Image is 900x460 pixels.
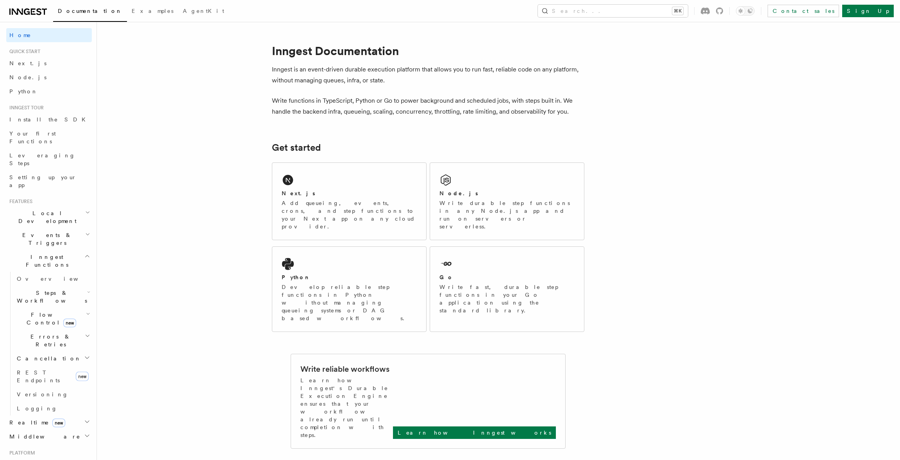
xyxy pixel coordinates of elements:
[14,401,92,415] a: Logging
[76,372,89,381] span: new
[538,5,688,17] button: Search...⌘K
[300,364,389,374] h2: Write reliable workflows
[9,116,90,123] span: Install the SDK
[430,246,584,332] a: GoWrite fast, durable step functions in your Go application using the standard library.
[14,366,92,387] a: REST Endpointsnew
[14,289,87,305] span: Steps & Workflows
[9,88,38,94] span: Python
[58,8,122,14] span: Documentation
[6,105,44,111] span: Inngest tour
[439,283,575,314] p: Write fast, durable step functions in your Go application using the standard library.
[17,369,60,383] span: REST Endpoints
[430,162,584,240] a: Node.jsWrite durable step functions in any Node.js app and run on servers or serverless.
[6,228,92,250] button: Events & Triggers
[9,74,46,80] span: Node.js
[9,130,56,144] span: Your first Functions
[282,273,311,281] h2: Python
[17,391,68,398] span: Versioning
[9,174,77,188] span: Setting up your app
[6,127,92,148] a: Your first Functions
[6,250,92,272] button: Inngest Functions
[17,405,57,412] span: Logging
[272,95,584,117] p: Write functions in TypeScript, Python or Go to power background and scheduled jobs, with steps bu...
[439,273,454,281] h2: Go
[6,28,92,42] a: Home
[272,44,584,58] h1: Inngest Documentation
[282,189,315,197] h2: Next.js
[272,162,427,240] a: Next.jsAdd queueing, events, crons, and step functions to your Next app on any cloud provider.
[842,5,894,17] a: Sign Up
[14,351,92,366] button: Cancellation
[6,209,85,225] span: Local Development
[9,31,31,39] span: Home
[300,376,393,439] p: Learn how Inngest's Durable Execution Engine ensures that your workflow already run until complet...
[127,2,178,21] a: Examples
[9,60,46,66] span: Next.js
[53,2,127,22] a: Documentation
[768,5,839,17] a: Contact sales
[14,311,86,326] span: Flow Control
[6,415,92,430] button: Realtimenew
[14,272,92,286] a: Overview
[6,48,40,55] span: Quick start
[6,112,92,127] a: Install the SDK
[14,308,92,330] button: Flow Controlnew
[6,84,92,98] a: Python
[6,70,92,84] a: Node.js
[63,319,76,327] span: new
[439,199,575,230] p: Write durable step functions in any Node.js app and run on servers or serverless.
[272,142,321,153] a: Get started
[672,7,683,15] kbd: ⌘K
[14,333,85,348] span: Errors & Retries
[6,148,92,170] a: Leveraging Steps
[9,152,75,166] span: Leveraging Steps
[132,8,173,14] span: Examples
[14,355,81,362] span: Cancellation
[6,231,85,247] span: Events & Triggers
[272,246,427,332] a: PythonDevelop reliable step functions in Python without managing queueing systems or DAG based wo...
[439,189,478,197] h2: Node.js
[14,387,92,401] a: Versioning
[393,426,556,439] a: Learn how Inngest works
[6,206,92,228] button: Local Development
[6,56,92,70] a: Next.js
[6,253,84,269] span: Inngest Functions
[272,64,584,86] p: Inngest is an event-driven durable execution platform that allows you to run fast, reliable code ...
[6,198,32,205] span: Features
[6,430,92,444] button: Middleware
[14,286,92,308] button: Steps & Workflows
[17,276,97,282] span: Overview
[6,450,35,456] span: Platform
[178,2,229,21] a: AgentKit
[6,419,65,426] span: Realtime
[52,419,65,427] span: new
[736,6,755,16] button: Toggle dark mode
[6,272,92,415] div: Inngest Functions
[14,330,92,351] button: Errors & Retries
[398,429,551,437] p: Learn how Inngest works
[183,8,224,14] span: AgentKit
[6,433,80,440] span: Middleware
[282,199,417,230] p: Add queueing, events, crons, and step functions to your Next app on any cloud provider.
[282,283,417,322] p: Develop reliable step functions in Python without managing queueing systems or DAG based workflows.
[6,170,92,192] a: Setting up your app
